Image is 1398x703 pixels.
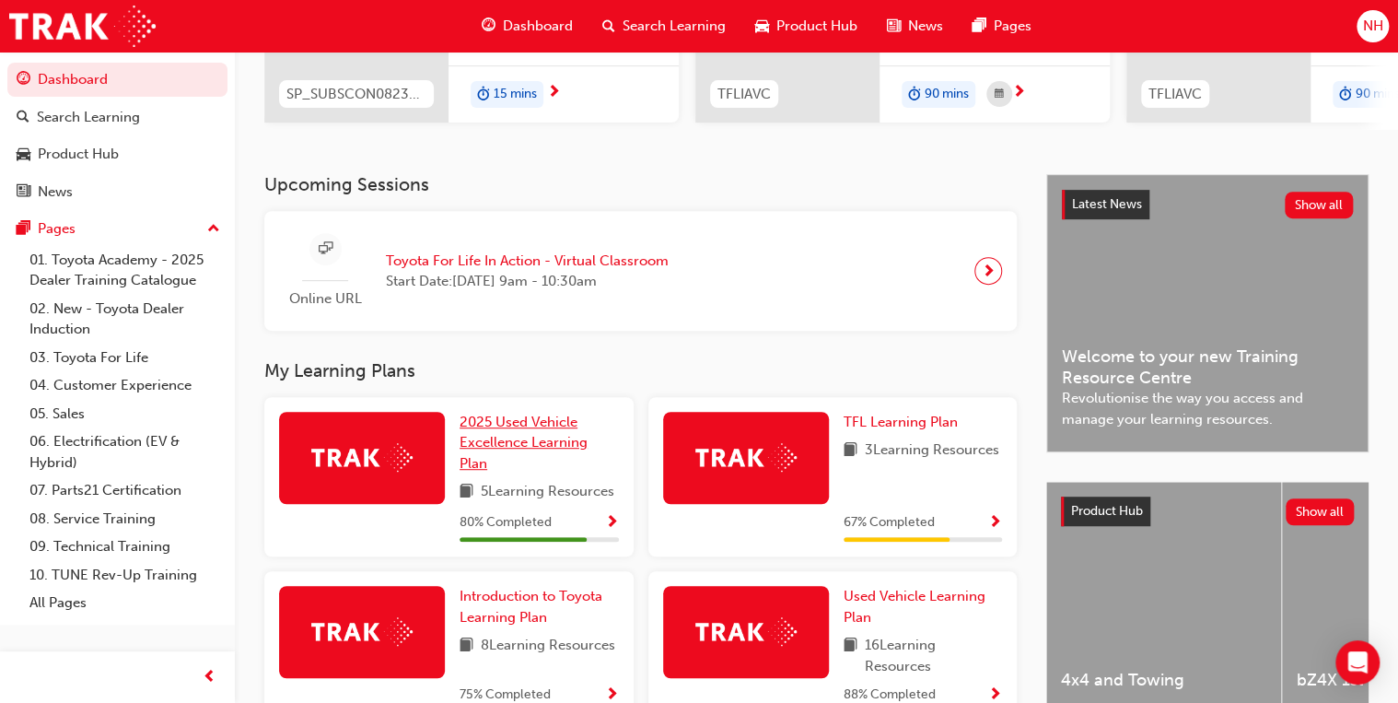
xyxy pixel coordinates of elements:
span: 4x4 and Towing [1061,670,1266,691]
span: TFLIAVC [717,84,771,105]
span: Used Vehicle Learning Plan [844,588,985,626]
a: Search Learning [7,100,227,135]
span: Dashboard [503,16,573,37]
a: news-iconNews [872,7,958,45]
span: 90 mins [925,84,969,105]
a: 2025 Used Vehicle Excellence Learning Plan [460,412,619,475]
span: calendar-icon [995,83,1004,106]
a: Online URLToyota For Life In Action - Virtual ClassroomStart Date:[DATE] 9am - 10:30am [279,226,1002,317]
a: search-iconSearch Learning [588,7,740,45]
span: news-icon [887,15,901,38]
h3: Upcoming Sessions [264,174,1017,195]
span: 3 Learning Resources [865,439,999,463]
a: 07. Parts21 Certification [22,476,227,505]
span: car-icon [17,146,30,163]
span: Latest News [1072,196,1142,212]
button: Show all [1285,192,1354,218]
a: 09. Technical Training [22,533,227,561]
span: Start Date: [DATE] 9am - 10:30am [386,271,669,292]
span: book-icon [844,439,857,463]
button: Show Progress [988,511,1002,534]
img: Trak [695,443,797,472]
a: 06. Electrification (EV & Hybrid) [22,428,227,476]
a: 02. New - Toyota Dealer Induction [22,295,227,344]
span: book-icon [844,635,857,676]
span: book-icon [460,635,473,658]
span: duration-icon [1339,83,1352,107]
span: 5 Learning Resources [481,481,614,504]
span: duration-icon [908,83,921,107]
span: guage-icon [17,72,30,88]
button: NH [1357,10,1389,42]
span: Toyota For Life In Action - Virtual Classroom [386,251,669,272]
button: Pages [7,212,227,246]
span: Search Learning [623,16,726,37]
span: pages-icon [973,15,986,38]
span: TFLIAVC [1148,84,1202,105]
img: Trak [9,6,156,47]
span: 80 % Completed [460,512,552,533]
a: pages-iconPages [958,7,1046,45]
a: 03. Toyota For Life [22,344,227,372]
a: 05. Sales [22,400,227,428]
span: 67 % Completed [844,512,935,533]
span: Show Progress [988,515,1002,532]
span: news-icon [17,184,30,201]
a: car-iconProduct Hub [740,7,872,45]
span: Introduction to Toyota Learning Plan [460,588,602,626]
span: car-icon [755,15,769,38]
span: NH [1362,16,1382,37]
span: Online URL [279,288,371,310]
a: All Pages [22,589,227,617]
span: next-icon [547,85,561,101]
span: Product Hub [1071,503,1143,519]
span: 15 mins [494,84,537,105]
a: Used Vehicle Learning Plan [844,586,1003,627]
span: book-icon [460,481,473,504]
span: up-icon [207,217,220,241]
a: Dashboard [7,63,227,97]
span: 16 Learning Resources [865,635,1003,676]
img: Trak [311,617,413,646]
a: guage-iconDashboard [467,7,588,45]
img: Trak [311,443,413,472]
a: Product Hub [7,137,227,171]
span: 2025 Used Vehicle Excellence Learning Plan [460,414,588,472]
a: Introduction to Toyota Learning Plan [460,586,619,627]
span: Revolutionise the way you access and manage your learning resources. [1062,388,1353,429]
span: 8 Learning Resources [481,635,615,658]
span: guage-icon [482,15,495,38]
a: Latest NewsShow allWelcome to your new Training Resource CentreRevolutionise the way you access a... [1046,174,1369,452]
div: Product Hub [38,144,119,165]
a: 08. Service Training [22,505,227,533]
div: News [38,182,73,203]
button: Show all [1286,498,1355,525]
a: TFL Learning Plan [844,412,965,433]
span: prev-icon [203,666,216,689]
div: Pages [38,218,76,240]
span: SP_SUBSCON0823_EL [286,84,426,105]
span: search-icon [17,110,29,126]
img: Trak [695,617,797,646]
a: 01. Toyota Academy - 2025 Dealer Training Catalogue [22,246,227,295]
span: search-icon [602,15,615,38]
button: Show Progress [605,511,619,534]
div: Search Learning [37,107,140,128]
span: Show Progress [605,515,619,532]
h3: My Learning Plans [264,360,1017,381]
span: Welcome to your new Training Resource Centre [1062,346,1353,388]
a: News [7,175,227,209]
a: Product HubShow all [1061,497,1354,526]
div: Open Intercom Messenger [1335,640,1380,685]
span: pages-icon [17,221,30,238]
a: 10. TUNE Rev-Up Training [22,561,227,590]
span: TFL Learning Plan [844,414,958,430]
span: News [908,16,943,37]
span: duration-icon [477,83,490,107]
span: sessionType_ONLINE_URL-icon [319,238,332,261]
span: next-icon [1012,85,1026,101]
a: 04. Customer Experience [22,371,227,400]
span: Product Hub [776,16,857,37]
